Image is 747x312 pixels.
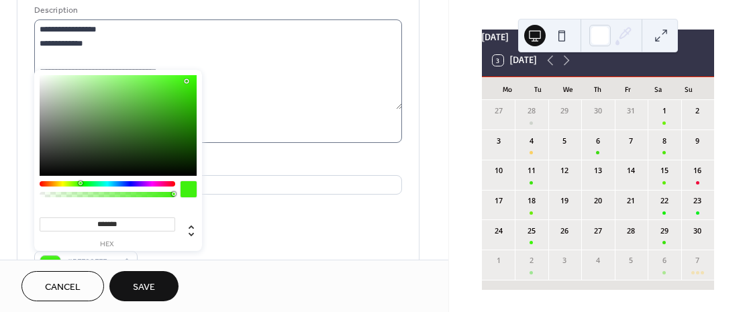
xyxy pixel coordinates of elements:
[21,271,104,301] button: Cancel
[493,165,503,176] div: 10
[659,165,670,176] div: 15
[40,241,175,248] label: hex
[559,255,570,266] div: 3
[45,280,81,295] span: Cancel
[482,30,714,44] div: [DATE]
[559,195,570,206] div: 19
[692,105,703,116] div: 2
[493,195,503,206] div: 17
[643,77,673,100] div: Sa
[626,195,636,206] div: 21
[553,77,583,100] div: We
[692,195,703,206] div: 23
[613,77,643,100] div: Fr
[626,136,636,146] div: 7
[526,105,537,116] div: 28
[673,77,703,100] div: Su
[692,165,703,176] div: 16
[593,136,603,146] div: 6
[526,165,537,176] div: 11
[559,165,570,176] div: 12
[493,255,503,266] div: 1
[626,105,636,116] div: 31
[523,77,553,100] div: Tu
[559,225,570,236] div: 26
[659,225,670,236] div: 29
[493,77,523,100] div: Mo
[593,255,603,266] div: 4
[583,77,613,100] div: Th
[559,136,570,146] div: 5
[559,105,570,116] div: 29
[493,225,503,236] div: 24
[526,195,537,206] div: 18
[626,225,636,236] div: 28
[593,195,603,206] div: 20
[659,195,670,206] div: 22
[109,271,179,301] button: Save
[626,255,636,266] div: 5
[133,280,155,295] span: Save
[659,255,670,266] div: 6
[593,165,603,176] div: 13
[692,255,703,266] div: 7
[692,136,703,146] div: 9
[66,254,116,268] span: #3FF00FFF
[526,136,537,146] div: 4
[34,159,399,173] div: Location
[593,225,603,236] div: 27
[526,225,537,236] div: 25
[659,136,670,146] div: 8
[526,255,537,266] div: 2
[488,52,541,69] button: 3[DATE]
[593,105,603,116] div: 30
[692,225,703,236] div: 30
[493,105,503,116] div: 27
[493,136,503,146] div: 3
[34,3,399,17] div: Description
[626,165,636,176] div: 14
[659,105,670,116] div: 1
